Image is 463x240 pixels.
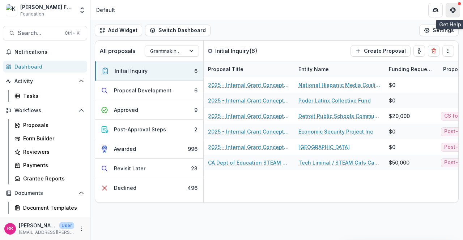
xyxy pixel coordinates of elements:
button: More [77,224,86,233]
div: Ctrl + K [63,29,81,37]
span: Notifications [14,49,84,55]
div: Proposals [23,121,81,129]
p: User [59,222,74,229]
a: Proposals [12,119,87,131]
button: Open Documents [3,187,87,199]
a: Document Templates [12,202,87,214]
a: Reviewers [12,146,87,158]
a: [GEOGRAPHIC_DATA] [298,143,350,151]
div: Funding Requested [385,61,439,77]
a: 2025 - Internal Grant Concept Form [208,81,290,89]
nav: breadcrumb [93,5,118,15]
a: Tasks [12,90,87,102]
button: Drag [442,45,454,57]
button: Revisit Later23 [95,159,203,178]
span: Workflows [14,108,76,114]
div: Post-Approval Steps [114,126,166,133]
span: Activity [14,78,76,84]
div: Proposal Title [204,61,294,77]
div: Revisit Later [114,165,145,172]
div: Default [96,6,115,14]
div: Document Templates [23,204,81,211]
button: Add Widget [95,25,142,36]
div: Reviewers [23,148,81,156]
p: Initial Inquiry ( 6 ) [215,47,269,55]
a: National Hispanic Media Coalition [298,81,380,89]
div: $0 [389,81,395,89]
button: Settings [419,25,459,36]
p: All proposals [99,47,135,55]
button: Get Help [446,3,460,17]
div: $20,000 [389,112,410,120]
div: Tasks [23,92,81,100]
div: 23 [191,165,197,172]
div: Proposal Title [204,65,248,73]
a: 2025 - Internal Grant Concept Form [208,143,290,151]
div: $0 [389,128,395,135]
div: Entity Name [294,61,385,77]
div: Awarded [114,145,136,153]
div: Payments [23,161,81,169]
div: Initial Inquiry [115,67,148,75]
a: Dashboard [3,61,87,73]
a: Payments [12,159,87,171]
img: Kapor Foundation [6,4,17,16]
button: Open Activity [3,75,87,87]
button: Approved9 [95,100,203,120]
button: Post-Approval Steps2 [95,120,203,139]
button: Declined496 [95,178,203,197]
a: Detroit Public Schools Community District [298,112,380,120]
div: Funding Requested [385,65,439,73]
div: 496 [187,184,197,192]
button: Search... [3,26,87,40]
span: Documents [14,190,76,196]
button: Open entity switcher [77,3,87,17]
div: 996 [188,145,197,153]
div: 9 [194,106,197,114]
a: 2025 - Internal Grant Concept Form [208,97,290,104]
button: Open Contacts [3,217,87,228]
button: Awarded996 [95,139,203,159]
div: Richard Riley [7,226,13,231]
a: CA Dept of Education STEAM grant [208,159,290,166]
button: Partners [428,3,443,17]
p: [PERSON_NAME] [19,222,56,229]
div: 6 [194,87,197,94]
div: Form Builder [23,135,81,142]
div: Approved [114,106,138,114]
a: Economic Security Project Inc [298,128,373,135]
div: Grantee Reports [23,175,81,182]
a: Poder Latinx Collective Fund [298,97,371,104]
div: [PERSON_NAME] Foundation [20,3,74,11]
span: Search... [18,30,60,36]
div: $50,000 [389,159,409,166]
span: Foundation [20,11,44,17]
a: 2025 - Internal Grant Concept Form [208,128,290,135]
button: Proposal Development6 [95,81,203,100]
div: Entity Name [294,65,333,73]
div: $0 [389,143,395,151]
a: 2025 - Internal Grant Concept Form [208,112,290,120]
p: [EMAIL_ADDRESS][PERSON_NAME][DOMAIN_NAME] [19,229,74,236]
button: Initial Inquiry6 [95,61,203,81]
button: Open Workflows [3,105,87,116]
button: Delete card [428,45,439,57]
div: Dashboard [14,63,81,70]
div: Proposal Development [114,87,171,94]
a: Form Builder [12,132,87,144]
button: Create Proposal [351,45,411,57]
button: toggle-assigned-to-me [413,45,425,57]
a: Grantee Reports [12,173,87,184]
div: 6 [194,67,197,75]
div: $0 [389,97,395,104]
div: 2 [194,126,197,133]
div: Declined [114,184,136,192]
button: Notifications [3,46,87,58]
button: Switch Dashboard [145,25,211,36]
a: Tech Liminal / STEAM Girls Camp [298,159,380,166]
